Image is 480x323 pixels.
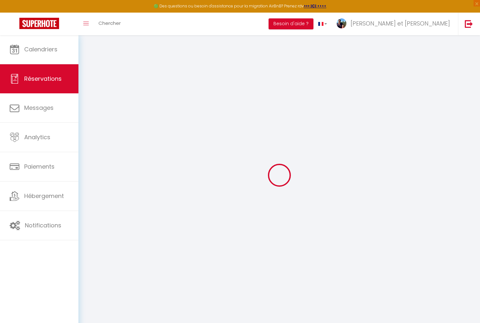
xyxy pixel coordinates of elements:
[25,221,61,229] span: Notifications
[24,192,64,200] span: Hébergement
[19,18,59,29] img: Super Booking
[24,45,57,53] span: Calendriers
[24,75,62,83] span: Réservations
[98,20,121,26] span: Chercher
[332,13,458,35] a: ... [PERSON_NAME] et [PERSON_NAME]
[24,133,50,141] span: Analytics
[465,20,473,28] img: logout
[24,162,55,171] span: Paiements
[304,3,326,9] a: >>> ICI <<<<
[24,104,54,112] span: Messages
[269,18,313,29] button: Besoin d'aide ?
[337,18,346,28] img: ...
[351,19,450,27] span: [PERSON_NAME] et [PERSON_NAME]
[94,13,126,35] a: Chercher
